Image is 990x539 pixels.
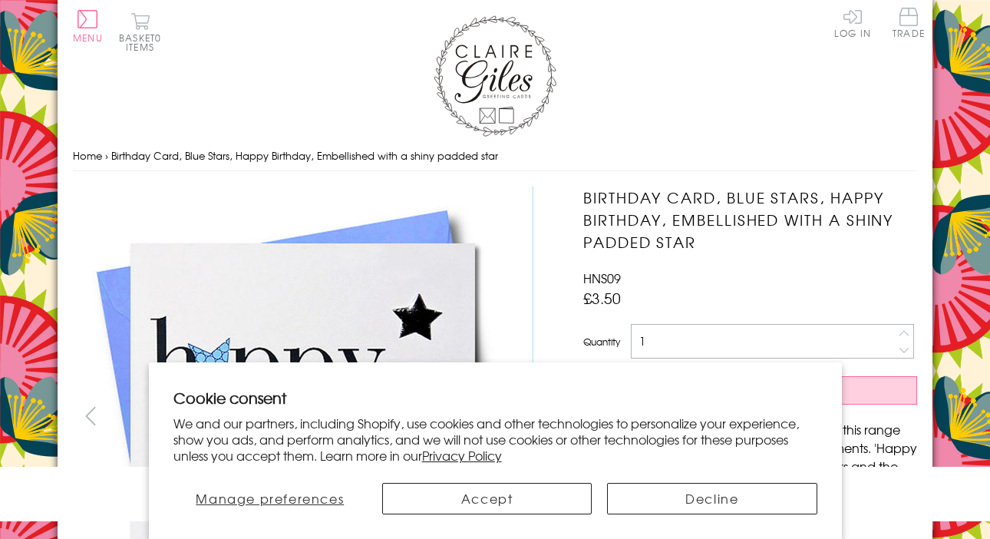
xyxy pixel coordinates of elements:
[126,31,161,54] span: 0 items
[73,31,103,45] span: Menu
[834,8,871,38] a: Log In
[105,148,108,163] span: ›
[607,483,817,514] button: Decline
[173,387,817,408] h2: Cookie consent
[73,398,107,433] button: prev
[893,8,925,38] span: Trade
[111,148,498,163] span: Birthday Card, Blue Stars, Happy Birthday, Embellished with a shiny padded star
[583,269,621,287] span: HNS09
[73,10,103,42] button: Menu
[434,15,556,137] img: Claire Giles Greetings Cards
[73,148,102,163] a: Home
[382,483,592,514] button: Accept
[422,446,502,465] a: Privacy Policy
[173,483,368,514] button: Manage preferences
[583,287,621,309] span: £3.50
[73,141,917,172] nav: breadcrumbs
[196,489,344,508] span: Manage preferences
[173,415,817,463] p: We and our partners, including Shopify, use cookies and other technologies to personalize your ex...
[119,12,161,51] button: Basket0 items
[583,335,620,349] label: Quantity
[893,8,925,41] a: Trade
[583,187,917,253] h1: Birthday Card, Blue Stars, Happy Birthday, Embellished with a shiny padded star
